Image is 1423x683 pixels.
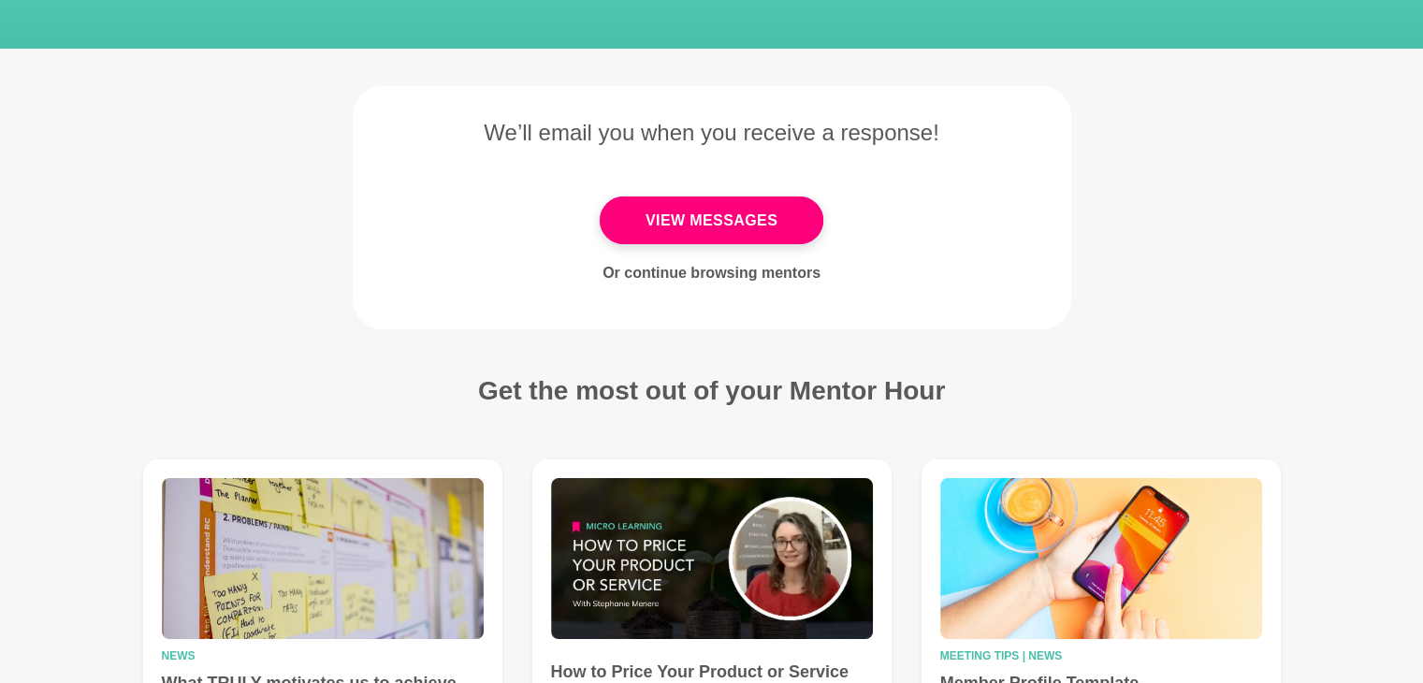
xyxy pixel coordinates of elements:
h3: Get the most out of your Mentor Hour [478,374,945,407]
h5: News [162,650,484,661]
a: View Messages [600,196,823,244]
img: What TRULY motivates us to achieve our goals? [162,478,484,639]
a: Or continue browsing mentors [603,265,820,281]
img: Member Profile Template [940,478,1262,639]
h4: How to Price Your Product or Service [551,661,873,683]
img: How to Price Your Product or Service [551,478,873,639]
div: We’ll email you when you receive a response! [390,116,1034,150]
h5: Meeting Tips | News [940,650,1262,661]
